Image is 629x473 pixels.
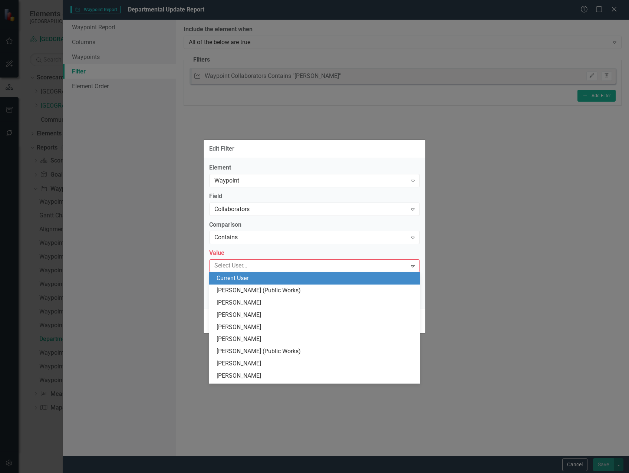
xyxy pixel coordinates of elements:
[209,145,234,152] div: Edit Filter
[209,164,420,172] label: Element
[214,176,407,185] div: Waypoint
[217,372,415,380] div: [PERSON_NAME]
[217,286,415,295] div: [PERSON_NAME] (Public Works)
[217,347,415,356] div: [PERSON_NAME] (Public Works)
[217,274,415,283] div: Current User
[217,311,415,319] div: [PERSON_NAME]
[209,192,420,201] label: Field
[209,221,420,229] label: Comparison
[209,249,420,257] label: Value
[214,205,407,213] div: Collaborators
[214,233,407,242] div: Contains
[217,299,415,307] div: [PERSON_NAME]
[217,335,415,344] div: [PERSON_NAME]
[217,323,415,332] div: [PERSON_NAME]
[217,359,415,368] div: [PERSON_NAME]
